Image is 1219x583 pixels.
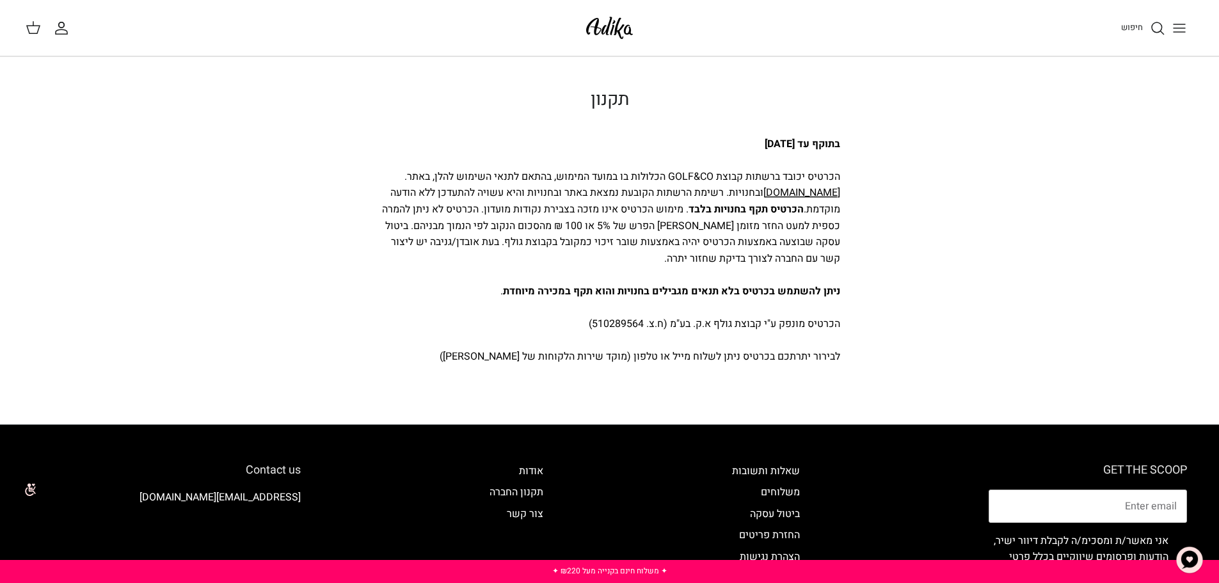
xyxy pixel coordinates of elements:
[266,525,301,542] img: Adika IL
[54,20,74,36] a: החשבון שלי
[1165,14,1193,42] button: Toggle menu
[507,506,543,522] a: צור קשר
[739,527,800,543] a: החזרת פריטים
[732,463,800,479] a: שאלות ותשובות
[490,484,543,500] a: תקנון החברה
[1170,541,1209,579] button: צ'אט
[765,136,840,152] strong: בתוקף עד [DATE]
[989,463,1187,477] h6: GET THE SCOOP
[761,484,800,500] a: משלוחים
[10,472,45,507] img: accessibility_icon02.svg
[763,185,840,200] a: [DOMAIN_NAME]
[1121,20,1165,36] a: חיפוש
[1121,21,1143,33] span: חיפוש
[552,565,667,577] a: ✦ משלוח חינם בקנייה מעל ₪220 ✦
[379,89,840,111] h1: תקנון
[139,490,301,505] a: [EMAIL_ADDRESS][DOMAIN_NAME]
[689,202,804,217] strong: הכרטיס תקף בחנויות בלבד
[503,284,840,299] strong: ניתן להשתמש בכרטיס בלא תנאים מגבילים בחנויות והוא תקף במכירה מיוחדת
[582,13,637,43] img: Adika IL
[989,490,1187,523] input: Email
[519,463,543,479] a: אודות
[750,506,800,522] a: ביטול עסקה
[379,136,840,365] p: הכרטיס יכובד ברשתות קבוצת GOLF&CO הכלולות בו במועד המימוש, בהתאם לתנאי השימוש להלן, באתר. ובחנויו...
[740,549,800,564] a: הצהרת נגישות
[32,463,301,477] h6: Contact us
